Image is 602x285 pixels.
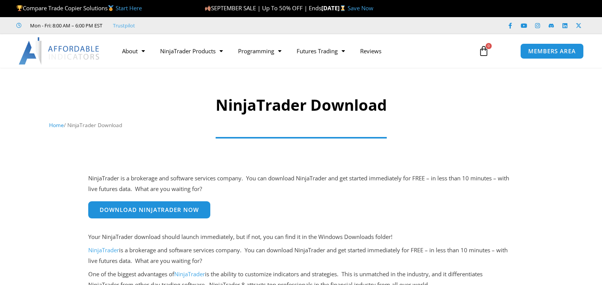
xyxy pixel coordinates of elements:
a: Futures Trading [289,42,353,60]
a: About [114,42,152,60]
img: 🥇 [108,5,114,11]
span: Download NinjaTrader Now [100,207,199,213]
span: Compare Trade Copier Solutions [16,4,142,12]
nav: Menu [114,42,470,60]
img: ⌛ [340,5,346,11]
h1: NinjaTrader Download [49,94,553,116]
a: NinjaTrader [88,246,119,254]
a: NinjaTrader Products [152,42,230,60]
a: Trustpilot [113,21,135,30]
img: LogoAI | Affordable Indicators – NinjaTrader [19,37,100,65]
a: Download NinjaTrader Now [88,201,210,218]
a: Programming [230,42,289,60]
nav: Breadcrumb [49,120,553,130]
p: is a brokerage and software services company. You can download NinjaTrader and get started immedi... [88,245,514,266]
a: Start Here [116,4,142,12]
span: SEPTEMBER SALE | Up To 50% OFF | Ends [205,4,321,12]
a: MEMBERS AREA [520,43,584,59]
a: NinjaTrader [174,270,205,278]
strong: [DATE] [321,4,348,12]
a: Save Now [348,4,373,12]
img: 🏆 [17,5,22,11]
span: MEMBERS AREA [528,48,576,54]
a: Home [49,121,64,129]
a: 0 [467,40,500,62]
img: 🍂 [205,5,211,11]
p: NinjaTrader is a brokerage and software services company. You can download NinjaTrader and get st... [88,173,514,194]
a: Reviews [353,42,389,60]
p: Your NinjaTrader download should launch immediately, but if not, you can find it in the Windows D... [88,232,514,242]
span: 0 [486,43,492,49]
span: Mon - Fri: 8:00 AM – 6:00 PM EST [28,21,102,30]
